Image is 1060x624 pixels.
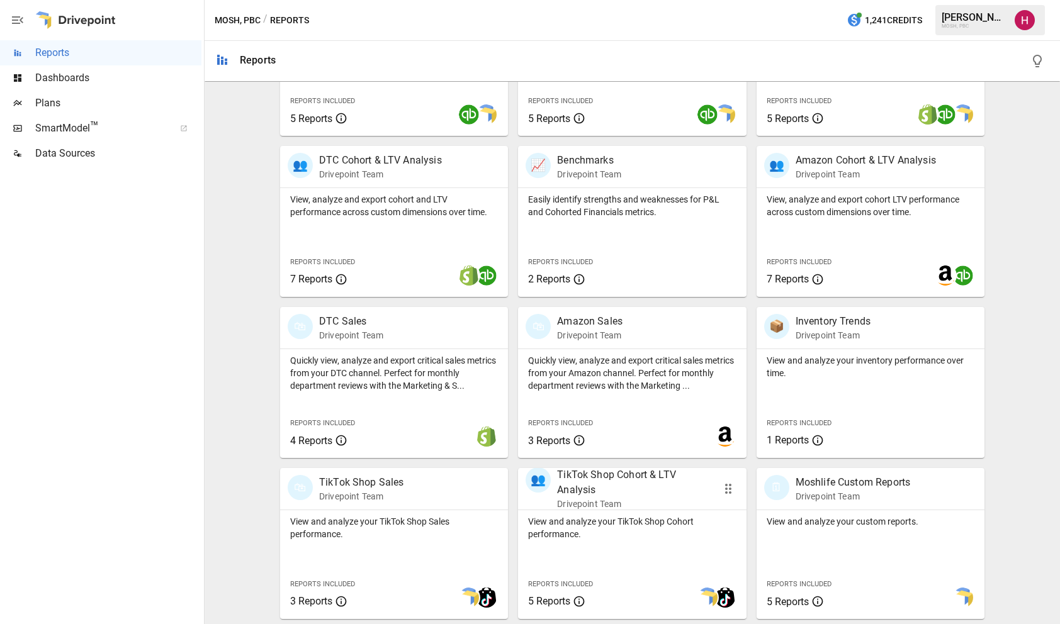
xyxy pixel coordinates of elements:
[476,265,497,286] img: quickbooks
[290,419,355,427] span: Reports Included
[796,314,871,329] p: Inventory Trends
[935,104,956,125] img: quickbooks
[528,354,736,392] p: Quickly view, analyze and export critical sales metrics from your Amazon channel. Perfect for mon...
[263,13,268,28] div: /
[865,13,922,28] span: 1,241 Credits
[767,515,974,528] p: View and analyze your custom reports.
[288,314,313,339] div: 🛍
[767,354,974,379] p: View and analyze your inventory performance over time.
[290,580,355,588] span: Reports Included
[557,314,623,329] p: Amazon Sales
[476,588,497,608] img: tiktok
[35,70,201,86] span: Dashboards
[953,104,973,125] img: smart model
[35,121,166,136] span: SmartModel
[942,23,1007,29] div: MOSH, PBC
[290,113,332,125] span: 5 Reports
[288,475,313,500] div: 🛍
[526,467,551,493] div: 👥
[767,97,832,105] span: Reports Included
[557,498,703,510] p: Drivepoint Team
[715,588,735,608] img: tiktok
[796,168,936,181] p: Drivepoint Team
[557,329,623,342] p: Drivepoint Team
[842,9,927,32] button: 1,241Credits
[528,580,593,588] span: Reports Included
[528,273,570,285] span: 2 Reports
[953,588,973,608] img: smart model
[290,97,355,105] span: Reports Included
[290,435,332,447] span: 4 Reports
[528,97,593,105] span: Reports Included
[764,314,789,339] div: 📦
[215,13,261,28] button: MOSH, PBC
[526,153,551,178] div: 📈
[459,265,479,286] img: shopify
[767,434,809,446] span: 1 Reports
[918,104,938,125] img: shopify
[319,168,442,181] p: Drivepoint Team
[290,258,355,266] span: Reports Included
[319,329,383,342] p: Drivepoint Team
[319,153,442,168] p: DTC Cohort & LTV Analysis
[796,490,910,503] p: Drivepoint Team
[764,475,789,500] div: 🗓
[767,113,809,125] span: 5 Reports
[476,104,497,125] img: smart model
[1015,10,1035,30] img: Hayton Oei
[459,588,479,608] img: smart model
[319,314,383,329] p: DTC Sales
[528,435,570,447] span: 3 Reports
[288,153,313,178] div: 👥
[953,265,973,286] img: quickbooks
[697,104,718,125] img: quickbooks
[290,193,498,218] p: View, analyze and export cohort and LTV performance across custom dimensions over time.
[319,490,404,503] p: Drivepoint Team
[764,153,789,178] div: 👥
[528,258,593,266] span: Reports Included
[35,45,201,60] span: Reports
[767,258,832,266] span: Reports Included
[35,96,201,111] span: Plans
[459,104,479,125] img: quickbooks
[290,354,498,392] p: Quickly view, analyze and export critical sales metrics from your DTC channel. Perfect for monthl...
[796,329,871,342] p: Drivepoint Team
[290,273,332,285] span: 7 Reports
[1007,3,1042,38] button: Hayton Oei
[796,153,936,168] p: Amazon Cohort & LTV Analysis
[557,168,621,181] p: Drivepoint Team
[796,475,910,490] p: Moshlife Custom Reports
[557,467,703,498] p: TikTok Shop Cohort & LTV Analysis
[767,580,832,588] span: Reports Included
[476,426,497,447] img: shopify
[767,419,832,427] span: Reports Included
[35,146,201,161] span: Data Sources
[528,419,593,427] span: Reports Included
[715,426,735,447] img: amazon
[767,596,809,608] span: 5 Reports
[290,515,498,540] p: View and analyze your TikTok Shop Sales performance.
[526,314,551,339] div: 🛍
[90,119,99,135] span: ™
[935,265,956,286] img: amazon
[528,193,736,218] p: Easily identify strengths and weaknesses for P&L and Cohorted Financials metrics.
[319,475,404,490] p: TikTok Shop Sales
[767,193,974,218] p: View, analyze and export cohort LTV performance across custom dimensions over time.
[697,588,718,608] img: smart model
[715,104,735,125] img: smart model
[240,54,276,66] div: Reports
[557,153,621,168] p: Benchmarks
[528,595,570,607] span: 5 Reports
[942,11,1007,23] div: [PERSON_NAME]
[767,273,809,285] span: 7 Reports
[528,113,570,125] span: 5 Reports
[528,515,736,540] p: View and analyze your TikTok Shop Cohort performance.
[290,595,332,607] span: 3 Reports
